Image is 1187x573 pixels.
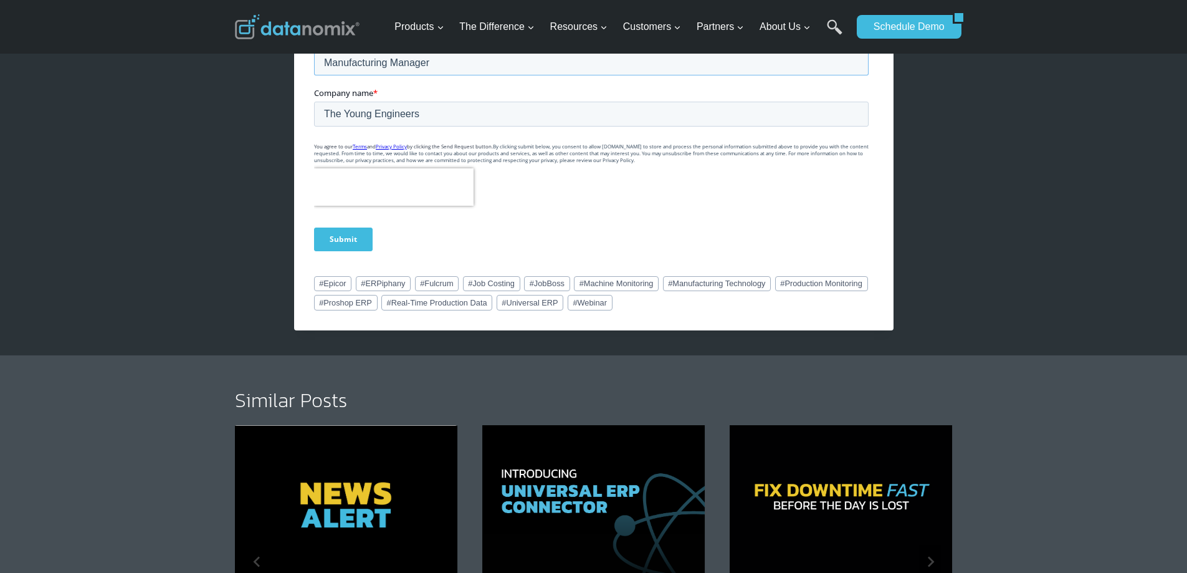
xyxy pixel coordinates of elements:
[574,276,659,291] a: #Machine Monitoring
[459,19,535,35] span: The Difference
[827,19,842,47] a: Search
[524,276,570,291] a: #JobBoss
[697,19,744,35] span: Partners
[314,295,378,310] a: #Proshop ERP
[497,295,564,310] a: #Universal ERP
[623,19,681,35] span: Customers
[381,295,492,310] a: #Real-Time Production Data
[389,7,851,47] nav: Primary Navigation
[319,298,323,307] span: #
[530,279,534,288] span: #
[550,19,608,35] span: Resources
[780,279,784,288] span: #
[668,279,672,288] span: #
[394,19,444,35] span: Products
[579,279,584,288] span: #
[235,390,953,410] h2: Similar Posts
[760,19,811,35] span: About Us
[573,298,577,307] span: #
[857,15,953,39] a: Schedule Demo
[775,276,868,291] a: #Production Monitoring
[235,14,360,39] img: Datanomix
[502,298,506,307] span: #
[568,295,613,310] a: #Webinar
[663,276,771,291] a: #Manufacturing Technology
[387,298,391,307] span: #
